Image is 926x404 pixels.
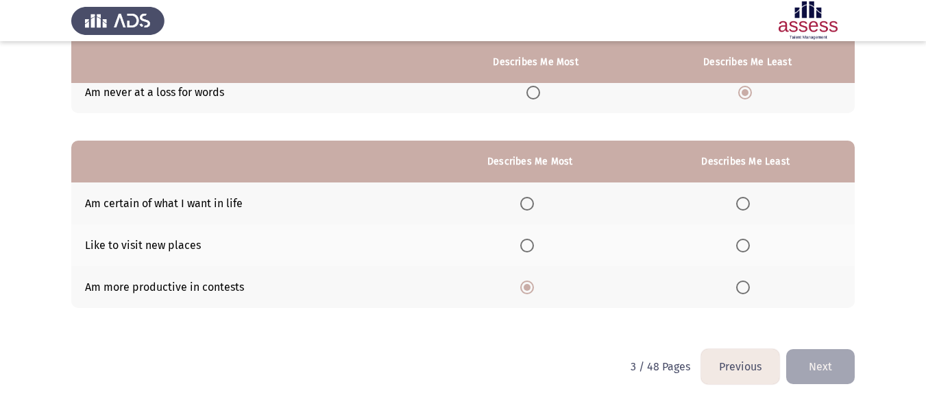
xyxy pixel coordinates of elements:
th: Describes Me Least [640,41,855,83]
mat-radio-group: Select an option [520,280,539,293]
p: 3 / 48 Pages [631,360,690,373]
mat-radio-group: Select an option [736,280,755,293]
mat-radio-group: Select an option [736,238,755,251]
td: Am certain of what I want in life [71,182,424,224]
mat-radio-group: Select an option [526,86,546,99]
mat-radio-group: Select an option [738,86,757,99]
td: Am more productive in contests [71,266,424,308]
button: load previous page [701,349,779,384]
img: Assess Talent Management logo [71,1,165,40]
td: Am never at a loss for words [71,72,431,114]
td: Like to visit new places [71,224,424,266]
th: Describes Me Most [431,41,640,83]
mat-radio-group: Select an option [736,196,755,209]
th: Describes Me Least [636,141,855,182]
img: Assessment logo of Development Assessment R1 (EN/AR) [761,1,855,40]
mat-radio-group: Select an option [520,196,539,209]
button: check the missing [786,349,855,384]
th: Describes Me Most [424,141,637,182]
mat-radio-group: Select an option [520,238,539,251]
